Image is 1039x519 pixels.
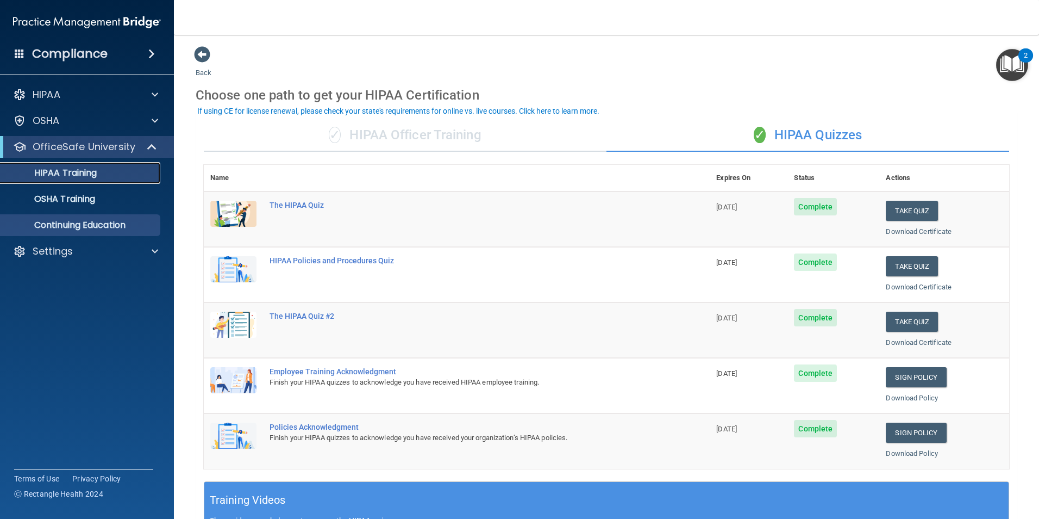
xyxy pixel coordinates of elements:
span: Ⓒ Rectangle Health 2024 [14,489,103,499]
div: The HIPAA Quiz [270,201,655,209]
span: Complete [794,309,837,326]
span: [DATE] [716,425,737,433]
div: Finish your HIPAA quizzes to acknowledge you have received your organization’s HIPAA policies. [270,431,655,444]
h4: Compliance [32,46,108,61]
div: HIPAA Policies and Procedures Quiz [270,256,655,265]
a: Sign Policy [886,367,946,387]
button: Take Quiz [886,312,938,332]
a: OSHA [13,114,158,127]
div: Employee Training Acknowledgment [270,367,655,376]
div: The HIPAA Quiz #2 [270,312,655,320]
span: [DATE] [716,314,737,322]
span: ✓ [754,127,766,143]
span: [DATE] [716,258,737,267]
p: HIPAA [33,88,60,101]
a: Download Certificate [886,283,952,291]
a: Download Certificate [886,227,952,236]
div: Policies Acknowledgment [270,423,655,431]
th: Name [204,165,263,191]
a: HIPAA [13,88,158,101]
a: Download Certificate [886,338,952,347]
div: Choose one path to get your HIPAA Certification [196,79,1017,111]
span: Complete [794,420,837,437]
a: Settings [13,245,158,258]
p: OSHA [33,114,60,127]
div: HIPAA Officer Training [204,119,606,152]
p: Settings [33,245,73,258]
div: If using CE for license renewal, please check your state's requirements for online vs. live cours... [197,107,599,115]
a: Sign Policy [886,423,946,443]
img: PMB logo [13,11,161,33]
a: OfficeSafe University [13,140,158,153]
a: Privacy Policy [72,473,121,484]
span: [DATE] [716,203,737,211]
th: Expires On [710,165,787,191]
p: OSHA Training [7,194,95,205]
p: Continuing Education [7,220,155,231]
a: Terms of Use [14,473,59,484]
th: Status [787,165,879,191]
button: Take Quiz [886,201,938,221]
p: OfficeSafe University [33,140,135,153]
p: HIPAA Training [7,168,97,178]
span: [DATE] [716,369,737,378]
a: Download Policy [886,394,938,402]
button: Take Quiz [886,256,938,276]
span: ✓ [329,127,341,143]
div: 2 [1024,55,1028,70]
div: HIPAA Quizzes [606,119,1009,152]
button: If using CE for license renewal, please check your state's requirements for online vs. live cours... [196,106,601,116]
a: Back [196,55,211,77]
div: Finish your HIPAA quizzes to acknowledge you have received HIPAA employee training. [270,376,655,389]
h5: Training Videos [210,491,286,510]
span: Complete [794,254,837,271]
button: Open Resource Center, 2 new notifications [996,49,1028,81]
th: Actions [879,165,1009,191]
iframe: Drift Widget Chat Controller [851,442,1026,485]
span: Complete [794,364,837,382]
span: Complete [794,198,837,215]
